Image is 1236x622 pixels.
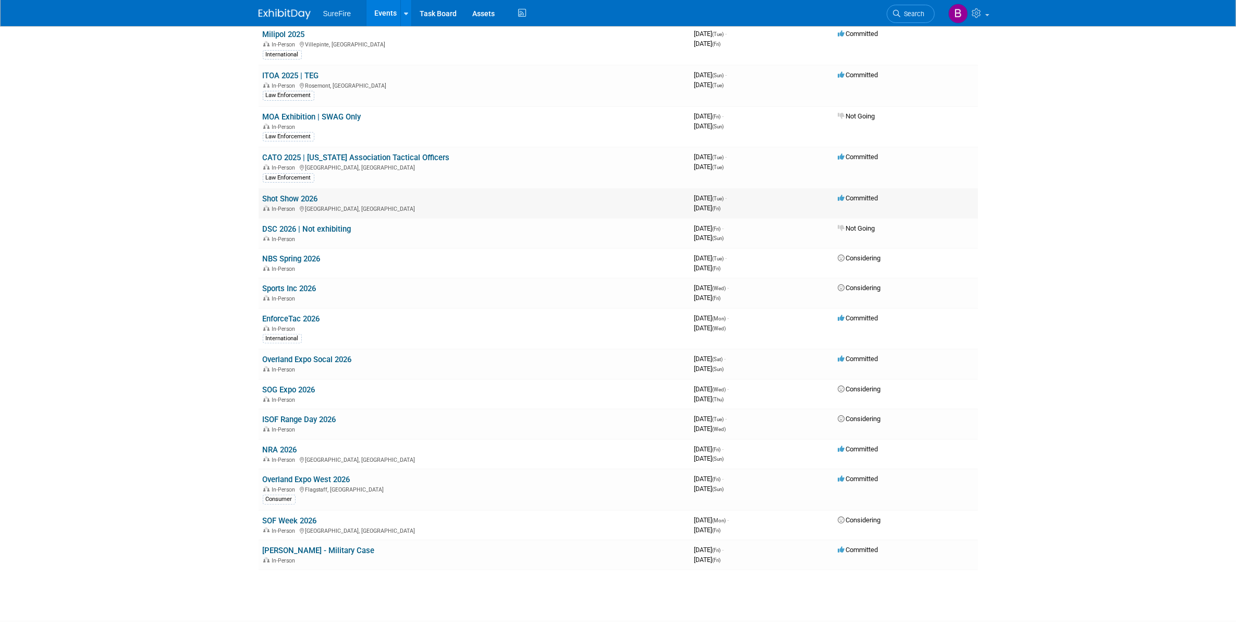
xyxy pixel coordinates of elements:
[272,164,299,171] span: In-Person
[694,556,721,564] span: [DATE]
[272,397,299,403] span: In-Person
[713,528,721,533] span: (Fri)
[694,526,721,534] span: [DATE]
[263,153,450,162] a: CATO 2025 | [US_STATE] Association Tactical Officers
[272,41,299,48] span: In-Person
[272,82,299,89] span: In-Person
[263,132,314,141] div: Law Enforcement
[726,30,727,38] span: -
[263,415,336,424] a: ISOF Range Day 2026
[713,226,721,232] span: (Fri)
[725,355,726,363] span: -
[263,486,270,492] img: In-Person Event
[263,314,320,324] a: EnforceTac 2026
[694,546,724,554] span: [DATE]
[272,326,299,332] span: In-Person
[838,355,878,363] span: Committed
[694,475,724,483] span: [DATE]
[263,495,296,504] div: Consumer
[263,485,686,493] div: Flagstaff, [GEOGRAPHIC_DATA]
[694,445,724,453] span: [DATE]
[713,235,724,241] span: (Sun)
[263,397,270,402] img: In-Person Event
[713,456,724,462] span: (Sun)
[838,415,881,423] span: Considering
[263,528,270,533] img: In-Person Event
[723,475,724,483] span: -
[272,295,299,302] span: In-Person
[713,256,724,261] span: (Tue)
[713,31,724,37] span: (Tue)
[838,385,881,393] span: Considering
[694,284,729,292] span: [DATE]
[263,457,270,462] img: In-Person Event
[272,266,299,272] span: In-Person
[838,546,878,554] span: Committed
[838,153,878,161] span: Committed
[713,164,724,170] span: (Tue)
[948,4,968,23] img: Bree Yoshikawa
[726,254,727,262] span: -
[263,164,270,170] img: In-Person Event
[263,334,302,343] div: International
[263,204,686,212] div: [GEOGRAPHIC_DATA], [GEOGRAPHIC_DATA]
[263,112,361,122] a: MOA Exhibition | SWAG Only
[694,153,727,161] span: [DATE]
[263,516,317,525] a: SOF Week 2026
[713,285,726,291] span: (Wed)
[723,445,724,453] span: -
[694,234,724,242] span: [DATE]
[713,547,721,553] span: (Fri)
[713,82,724,88] span: (Tue)
[272,486,299,493] span: In-Person
[713,557,721,563] span: (Fri)
[713,316,726,321] span: (Mon)
[272,557,299,564] span: In-Person
[694,395,724,403] span: [DATE]
[694,224,724,232] span: [DATE]
[694,324,726,332] span: [DATE]
[726,153,727,161] span: -
[713,206,721,211] span: (Fri)
[694,385,729,393] span: [DATE]
[726,194,727,202] span: -
[713,196,724,201] span: (Tue)
[838,224,875,232] span: Not Going
[694,71,727,79] span: [DATE]
[713,397,724,402] span: (Thu)
[263,546,375,555] a: [PERSON_NAME] - Military Case
[713,266,721,271] span: (Fri)
[726,71,727,79] span: -
[694,30,727,38] span: [DATE]
[694,40,721,47] span: [DATE]
[713,326,726,331] span: (Wed)
[713,41,721,47] span: (Fri)
[694,194,727,202] span: [DATE]
[263,173,314,183] div: Law Enforcement
[259,9,311,19] img: ExhibitDay
[713,366,724,372] span: (Sun)
[713,124,724,129] span: (Sun)
[838,254,881,262] span: Considering
[272,426,299,433] span: In-Person
[694,112,724,120] span: [DATE]
[838,71,878,79] span: Committed
[694,314,729,322] span: [DATE]
[263,81,686,89] div: Rosemont, [GEOGRAPHIC_DATA]
[263,236,270,241] img: In-Person Event
[723,224,724,232] span: -
[713,476,721,482] span: (Fri)
[263,30,305,39] a: Milipol 2025
[272,528,299,534] span: In-Person
[272,124,299,130] span: In-Person
[713,73,724,78] span: (Sun)
[272,457,299,463] span: In-Person
[263,326,270,331] img: In-Person Event
[694,254,727,262] span: [DATE]
[694,81,724,89] span: [DATE]
[263,266,270,271] img: In-Person Event
[713,387,726,392] span: (Wed)
[263,40,686,48] div: Villepinte, [GEOGRAPHIC_DATA]
[323,9,351,18] span: SureFire
[713,416,724,422] span: (Tue)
